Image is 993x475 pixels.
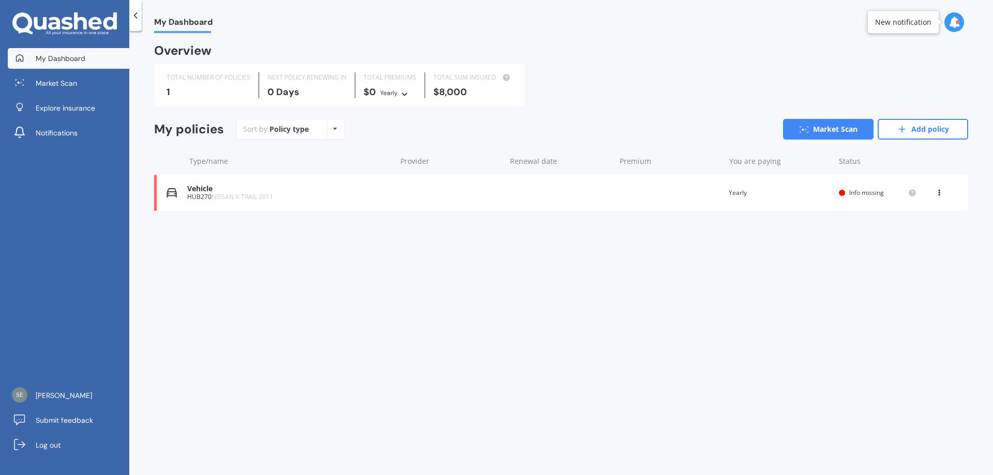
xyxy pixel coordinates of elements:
div: TOTAL NUMBER OF POLICIES [167,72,250,83]
div: $8,000 [433,87,513,97]
a: Market Scan [8,73,129,94]
div: New notification [875,17,931,27]
div: Policy type [269,124,309,134]
div: 0 Days [267,87,347,97]
span: Submit feedback [36,415,93,425]
div: You are paying [729,156,831,166]
span: Explore insurance [36,103,95,113]
img: Vehicle [167,188,177,198]
span: My Dashboard [36,53,85,64]
div: TOTAL SUM INSURED [433,72,513,83]
span: [PERSON_NAME] [36,390,92,401]
a: Submit feedback [8,410,129,431]
div: $0 [364,87,416,98]
div: Renewal date [510,156,611,166]
span: Market Scan [36,78,77,88]
div: Yearly [729,188,831,198]
div: Yearly [380,88,398,98]
div: Overview [154,45,212,56]
span: NISSAN X-TRAIL 2011 [212,192,273,201]
div: HUB270 [187,193,390,201]
div: Provider [400,156,502,166]
a: Log out [8,435,129,455]
img: b7d6d8fb7e1c619005a31c9a6b8c95a3 [12,387,27,403]
a: Explore insurance [8,98,129,118]
div: Sort by: [243,124,309,134]
span: Info missing [849,188,884,197]
div: My policies [154,122,224,137]
div: NEXT POLICY RENEWING IN [267,72,347,83]
div: Type/name [189,156,392,166]
a: Market Scan [783,119,874,140]
div: Premium [620,156,721,166]
span: My Dashboard [154,17,213,31]
div: TOTAL PREMIUMS [364,72,416,83]
div: Status [839,156,916,166]
a: Add policy [878,119,968,140]
div: Vehicle [187,185,390,193]
a: [PERSON_NAME] [8,385,129,406]
span: Log out [36,440,61,450]
a: My Dashboard [8,48,129,69]
a: Notifications [8,122,129,143]
div: 1 [167,87,250,97]
span: Notifications [36,128,78,138]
